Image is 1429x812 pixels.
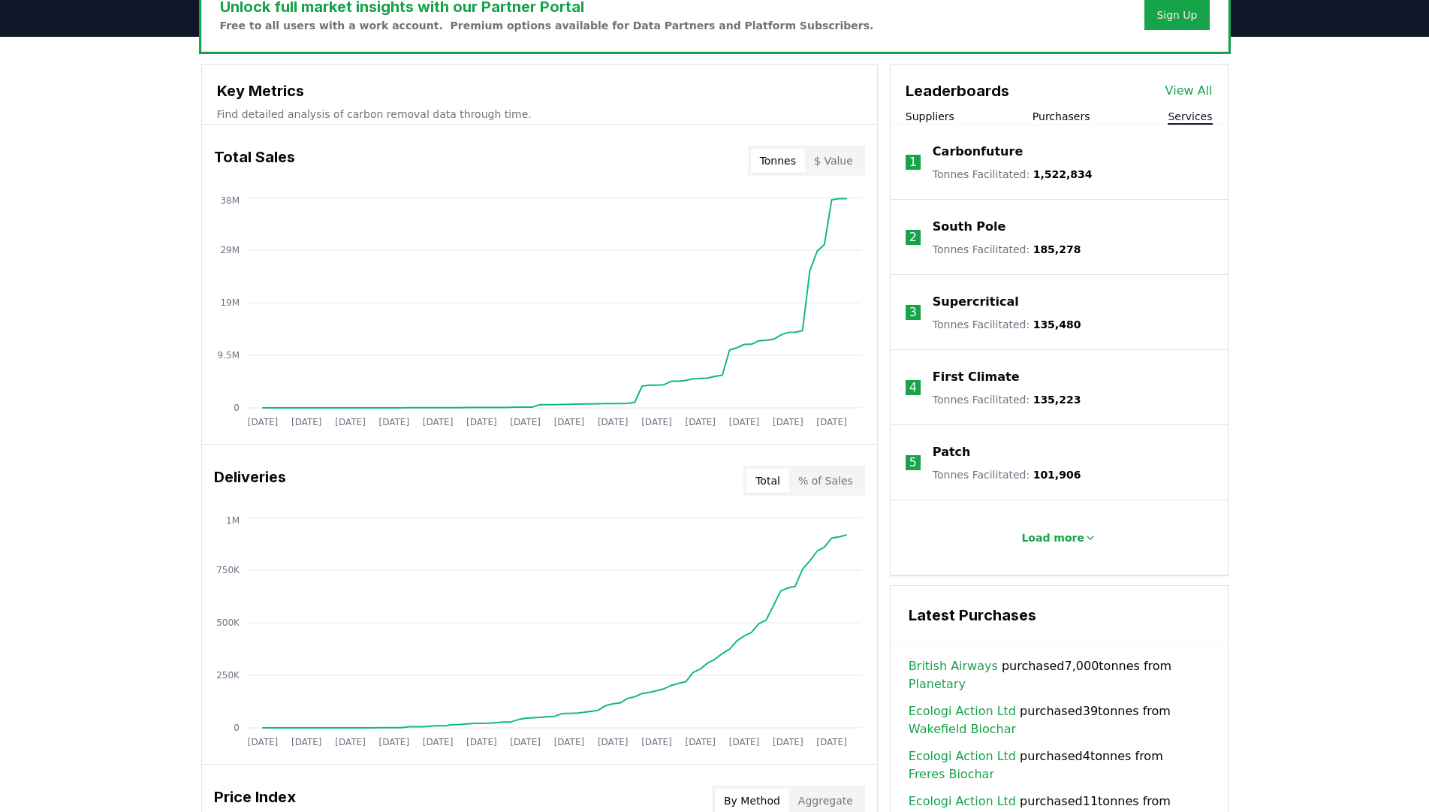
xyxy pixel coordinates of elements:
[291,417,321,427] tspan: [DATE]
[597,417,628,427] tspan: [DATE]
[1033,109,1090,124] button: Purchasers
[247,417,278,427] tspan: [DATE]
[553,417,584,427] tspan: [DATE]
[746,469,789,493] button: Total
[805,149,862,173] button: $ Value
[909,720,1016,738] a: Wakefield Biochar
[685,737,716,747] tspan: [DATE]
[933,443,971,461] a: Patch
[933,317,1081,332] p: Tonnes Facilitated :
[247,737,278,747] tspan: [DATE]
[1165,82,1213,100] a: View All
[217,80,862,102] h3: Key Metrics
[553,737,584,747] tspan: [DATE]
[1033,469,1081,481] span: 101,906
[933,143,1023,161] a: Carbonfuture
[220,297,240,308] tspan: 19M
[422,737,453,747] tspan: [DATE]
[291,737,321,747] tspan: [DATE]
[909,657,998,675] a: British Airways
[909,303,917,321] p: 3
[909,702,1210,738] span: purchased 39 tonnes from
[909,379,917,397] p: 4
[216,617,240,628] tspan: 500K
[751,149,805,173] button: Tonnes
[1021,530,1084,545] p: Load more
[816,417,847,427] tspan: [DATE]
[773,417,803,427] tspan: [DATE]
[216,670,240,681] tspan: 250K
[1033,243,1081,255] span: 185,278
[1009,523,1108,553] button: Load more
[641,417,672,427] tspan: [DATE]
[214,466,286,496] h3: Deliveries
[909,792,1016,810] a: Ecologi Action Ltd
[220,195,240,206] tspan: 38M
[214,146,295,176] h3: Total Sales
[816,737,847,747] tspan: [DATE]
[1033,168,1093,180] span: 1,522,834
[933,167,1093,182] p: Tonnes Facilitated :
[1168,109,1212,124] button: Services
[909,747,1210,783] span: purchased 4 tonnes from
[1033,394,1081,406] span: 135,223
[909,604,1210,626] h3: Latest Purchases
[466,737,497,747] tspan: [DATE]
[422,417,453,427] tspan: [DATE]
[909,702,1016,720] a: Ecologi Action Ltd
[909,747,1016,765] a: Ecologi Action Ltd
[466,417,497,427] tspan: [DATE]
[933,293,1019,311] a: Supercritical
[728,417,759,427] tspan: [DATE]
[933,392,1081,407] p: Tonnes Facilitated :
[378,417,409,427] tspan: [DATE]
[909,765,994,783] a: Freres Biochar
[641,737,672,747] tspan: [DATE]
[234,403,240,413] tspan: 0
[789,469,862,493] button: % of Sales
[335,417,366,427] tspan: [DATE]
[909,657,1210,693] span: purchased 7,000 tonnes from
[226,515,240,526] tspan: 1M
[909,153,917,171] p: 1
[216,565,240,575] tspan: 750K
[378,737,409,747] tspan: [DATE]
[773,737,803,747] tspan: [DATE]
[909,454,917,472] p: 5
[728,737,759,747] tspan: [DATE]
[906,109,954,124] button: Suppliers
[597,737,628,747] tspan: [DATE]
[909,228,917,246] p: 2
[217,350,239,361] tspan: 9.5M
[510,417,541,427] tspan: [DATE]
[933,242,1081,257] p: Tonnes Facilitated :
[685,417,716,427] tspan: [DATE]
[335,737,366,747] tspan: [DATE]
[1033,318,1081,331] span: 135,480
[510,737,541,747] tspan: [DATE]
[909,675,966,693] a: Planetary
[933,368,1020,386] a: First Climate
[906,80,1009,102] h3: Leaderboards
[217,107,862,122] p: Find detailed analysis of carbon removal data through time.
[1156,8,1197,23] a: Sign Up
[234,723,240,733] tspan: 0
[933,218,1006,236] a: South Pole
[220,18,874,33] p: Free to all users with a work account. Premium options available for Data Partners and Platform S...
[933,467,1081,482] p: Tonnes Facilitated :
[220,245,240,255] tspan: 29M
